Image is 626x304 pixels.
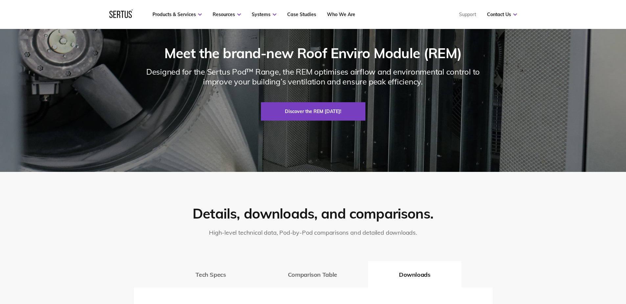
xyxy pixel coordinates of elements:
[487,12,517,17] a: Contact Us
[508,228,626,304] iframe: Chat Widget
[156,229,470,236] p: High-level technical data, Pod-by-Pod comparisons and detailed downloads.
[165,261,257,288] button: Tech Specs
[252,12,276,17] a: Systems
[459,12,476,17] a: Support
[327,12,355,17] a: Who We Are
[261,102,365,121] a: Discover the REM [DATE]!
[134,67,493,86] div: Designed for the Sertus Pod™ Range, the REM optimises airflow and environmental control to improv...
[164,45,462,62] div: Meet the brand-new Roof Enviro Module (REM)
[287,12,316,17] a: Case Studies
[152,12,202,17] a: Products & Services
[257,261,368,288] button: Comparison Table
[213,12,241,17] a: Resources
